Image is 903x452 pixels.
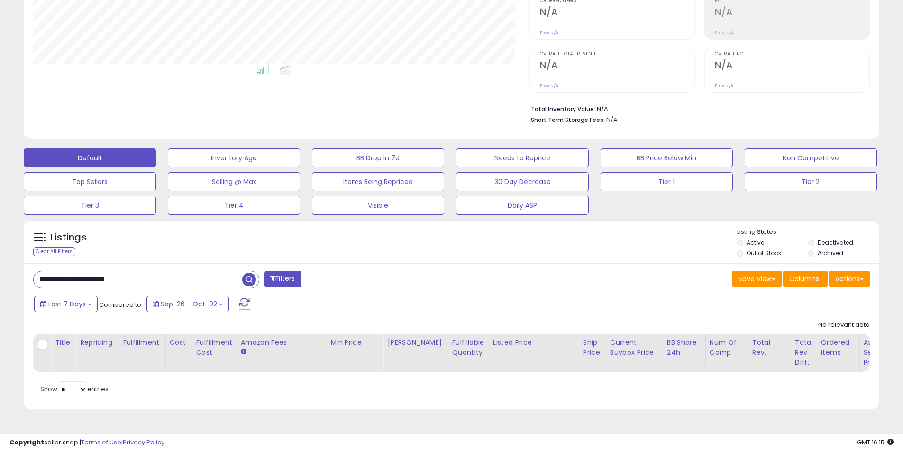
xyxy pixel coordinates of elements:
[715,60,869,73] h2: N/A
[540,7,694,19] h2: N/A
[123,438,164,447] a: Privacy Policy
[540,52,694,57] span: Overall Total Revenue
[795,338,813,368] div: Total Rev. Diff.
[745,148,877,167] button: Non Competitive
[710,338,744,358] div: Num of Comp.
[783,271,828,287] button: Columns
[330,338,379,348] div: Min Price
[55,338,72,348] div: Title
[531,105,595,113] b: Total Inventory Value:
[452,338,484,358] div: Fulfillable Quantity
[456,196,588,215] button: Daily ASP
[264,271,301,287] button: Filters
[601,172,733,191] button: Tier 1
[9,438,164,447] div: seller snap | |
[732,271,782,287] button: Save View
[715,7,869,19] h2: N/A
[196,338,232,358] div: Fulfillment Cost
[312,172,444,191] button: Items Being Repriced
[24,196,156,215] button: Tier 3
[715,52,869,57] span: Overall ROI
[864,338,898,368] div: Avg Selling Price
[583,338,602,358] div: Ship Price
[312,196,444,215] button: Visible
[667,338,702,358] div: BB Share 24h.
[240,338,322,348] div: Amazon Fees
[745,172,877,191] button: Tier 2
[170,338,188,348] div: Cost
[456,172,588,191] button: 30 Day Decrease
[531,116,605,124] b: Short Term Storage Fees:
[40,385,109,394] span: Show: entries
[123,338,161,348] div: Fulfillment
[818,321,870,330] div: No relevant data
[168,172,300,191] button: Selling @ Max
[752,338,787,358] div: Total Rev.
[789,274,819,284] span: Columns
[33,247,75,256] div: Clear All Filters
[81,438,121,447] a: Terms of Use
[610,338,659,358] div: Current Buybox Price
[715,83,733,89] small: Prev: N/A
[50,231,87,244] h5: Listings
[818,239,853,247] label: Deactivated
[818,249,843,257] label: Archived
[240,348,246,356] small: Amazon Fees.
[161,299,217,309] span: Sep-26 - Oct-02
[829,271,870,287] button: Actions
[531,102,863,114] li: N/A
[146,296,229,312] button: Sep-26 - Oct-02
[747,249,781,257] label: Out of Stock
[99,300,143,309] span: Compared to:
[737,228,879,237] p: Listing States:
[168,196,300,215] button: Tier 4
[821,338,856,358] div: Ordered Items
[857,438,894,447] span: 2025-10-10 16:15 GMT
[24,172,156,191] button: Top Sellers
[540,60,694,73] h2: N/A
[747,239,764,247] label: Active
[601,148,733,167] button: BB Price Below Min
[540,30,558,36] small: Prev: N/A
[715,30,733,36] small: Prev: N/A
[387,338,444,348] div: [PERSON_NAME]
[456,148,588,167] button: Needs to Reprice
[168,148,300,167] button: Inventory Age
[540,83,558,89] small: Prev: N/A
[80,338,115,348] div: Repricing
[34,296,98,312] button: Last 7 Days
[9,438,44,447] strong: Copyright
[493,338,575,348] div: Listed Price
[24,148,156,167] button: Default
[48,299,86,309] span: Last 7 Days
[606,115,618,124] span: N/A
[312,148,444,167] button: BB Drop in 7d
